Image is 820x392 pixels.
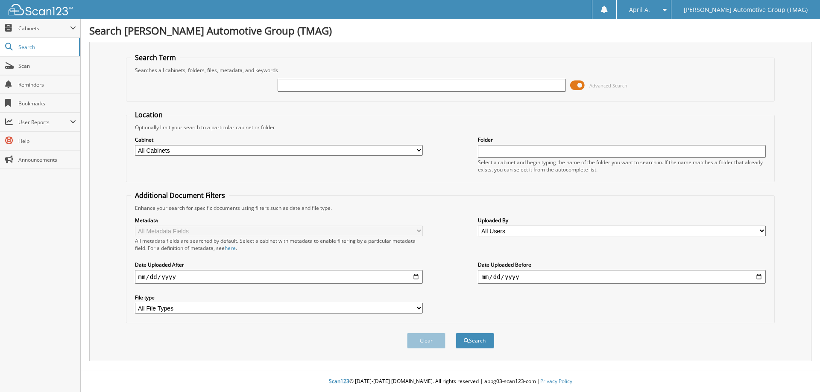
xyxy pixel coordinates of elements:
label: Metadata [135,217,423,224]
label: File type [135,294,423,301]
span: [PERSON_NAME] Automotive Group (TMAG) [684,7,808,12]
div: Select a cabinet and begin typing the name of the folder you want to search in. If the name match... [478,159,766,173]
label: Cabinet [135,136,423,143]
a: Privacy Policy [540,377,572,385]
legend: Search Term [131,53,180,62]
span: Scan [18,62,76,70]
div: All metadata fields are searched by default. Select a cabinet with metadata to enable filtering b... [135,237,423,252]
label: Folder [478,136,766,143]
legend: Additional Document Filters [131,191,229,200]
div: Optionally limit your search to a particular cabinet or folder [131,124,770,131]
div: © [DATE]-[DATE] [DOMAIN_NAME]. All rights reserved | appg03-scan123-com | [81,371,820,392]
legend: Location [131,110,167,119]
span: Help [18,137,76,145]
label: Date Uploaded After [135,261,423,268]
span: April A. [629,7,650,12]
h1: Search [PERSON_NAME] Automotive Group (TMAG) [89,23,811,38]
a: here [225,244,236,252]
button: Clear [407,333,445,348]
span: Cabinets [18,25,70,32]
div: Enhance your search for specific documents using filters such as date and file type. [131,204,770,212]
label: Uploaded By [478,217,766,224]
span: Search [18,44,75,51]
span: Scan123 [329,377,349,385]
button: Search [456,333,494,348]
span: Announcements [18,156,76,163]
img: scan123-logo-white.svg [9,4,73,15]
input: start [135,270,423,284]
span: Reminders [18,81,76,88]
span: User Reports [18,119,70,126]
span: Advanced Search [589,82,627,89]
span: Bookmarks [18,100,76,107]
div: Searches all cabinets, folders, files, metadata, and keywords [131,67,770,74]
label: Date Uploaded Before [478,261,766,268]
input: end [478,270,766,284]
